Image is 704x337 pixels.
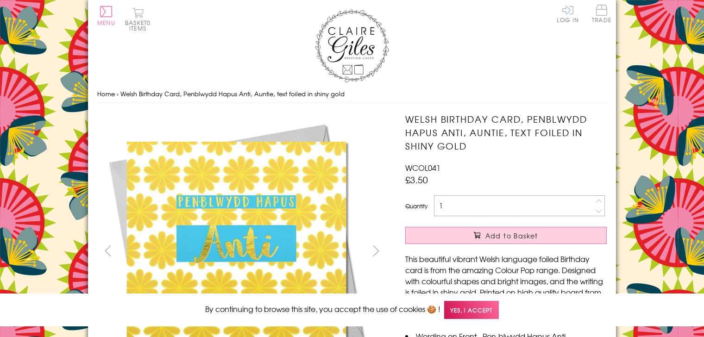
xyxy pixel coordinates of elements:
p: This beautiful vibrant Welsh language foiled Birthday card is from the amazing Colour Pop range. ... [405,253,607,320]
h1: Welsh Birthday Card, Penblwydd Hapus Anti, Auntie, text foiled in shiny gold [405,112,607,152]
span: Add to Basket [485,231,538,240]
button: Menu [97,6,115,25]
span: £3.50 [405,173,428,186]
button: Add to Basket [405,227,607,244]
button: next [366,240,387,261]
span: Trade [592,5,611,23]
a: Trade [592,5,611,25]
span: Menu [97,19,115,27]
label: Quantity [405,202,427,210]
span: Yes, I accept [444,301,499,319]
button: prev [97,240,118,261]
span: WCOL041 [405,162,440,173]
nav: breadcrumbs [97,85,607,104]
span: Welsh Birthday Card, Penblwydd Hapus Anti, Auntie, text foiled in shiny gold [120,89,345,98]
span: 0 items [129,19,151,32]
a: Home [97,89,115,98]
a: Log In [557,5,579,23]
span: › [117,89,119,98]
button: Basket0 items [125,7,151,31]
img: Claire Giles Greetings Cards [315,9,389,82]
